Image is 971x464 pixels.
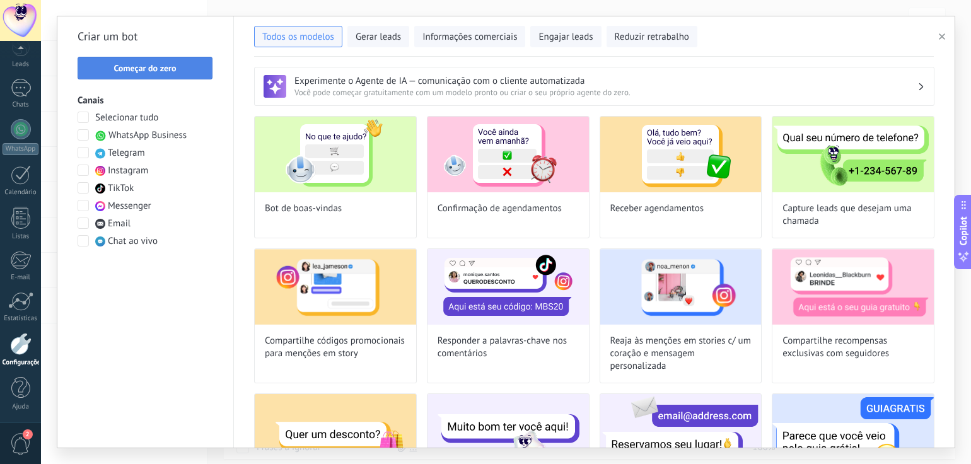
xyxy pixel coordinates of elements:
[255,117,416,192] img: Bot de boas-vindas
[957,217,970,246] span: Copilot
[108,200,151,212] span: Messenger
[3,61,39,69] div: Leads
[78,26,213,47] h2: Criar um bot
[108,129,187,142] span: WhatsApp Business
[3,403,39,411] div: Ajuda
[265,202,342,215] span: Bot de boas-vindas
[78,95,213,107] h3: Canais
[108,147,145,159] span: Telegram
[414,26,525,47] button: Informações comerciais
[108,235,158,248] span: Chat ao vivo
[427,117,589,192] img: Confirmação de agendamentos
[3,359,39,367] div: Configurações
[600,117,762,192] img: Receber agendamentos
[422,31,517,43] span: Informações comerciais
[772,117,934,192] img: Capture leads que desejam uma chamada
[772,249,934,325] img: Compartilhe recompensas exclusivas com seguidores
[438,335,579,360] span: Responder a palavras-chave nos comentários
[3,315,39,323] div: Estatísticas
[427,249,589,325] img: Responder a palavras-chave nos comentários
[23,429,33,439] span: 2
[610,335,752,373] span: Reaja às menções em stories c/ um coração e mensagem personalizada
[108,182,134,195] span: TikTok
[610,202,704,215] span: Receber agendamentos
[3,188,39,197] div: Calendário
[782,202,924,228] span: Capture leads que desejam uma chamada
[108,217,131,230] span: Email
[347,26,409,47] button: Gerar leads
[782,335,924,360] span: Compartilhe recompensas exclusivas com seguidores
[3,274,39,282] div: E-mail
[254,26,342,47] button: Todos os modelos
[78,57,212,79] button: Começar do zero
[262,31,334,43] span: Todos os modelos
[3,143,38,155] div: WhatsApp
[3,101,39,109] div: Chats
[113,64,176,72] span: Começar do zero
[607,26,697,47] button: Reduzir retrabalho
[255,249,416,325] img: Compartilhe códigos promocionais para menções em story
[615,31,689,43] span: Reduzir retrabalho
[294,87,917,98] span: Você pode começar gratuitamente com um modelo pronto ou criar o seu próprio agente do zero.
[108,165,148,177] span: Instagram
[538,31,593,43] span: Engajar leads
[294,75,917,87] h3: Experimente o Agente de IA — comunicação com o cliente automatizada
[265,335,406,360] span: Compartilhe códigos promocionais para menções em story
[438,202,562,215] span: Confirmação de agendamentos
[600,249,762,325] img: Reaja às menções em stories c/ um coração e mensagem personalizada
[3,233,39,241] div: Listas
[530,26,601,47] button: Engajar leads
[356,31,401,43] span: Gerar leads
[95,112,158,124] span: Selecionar tudo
